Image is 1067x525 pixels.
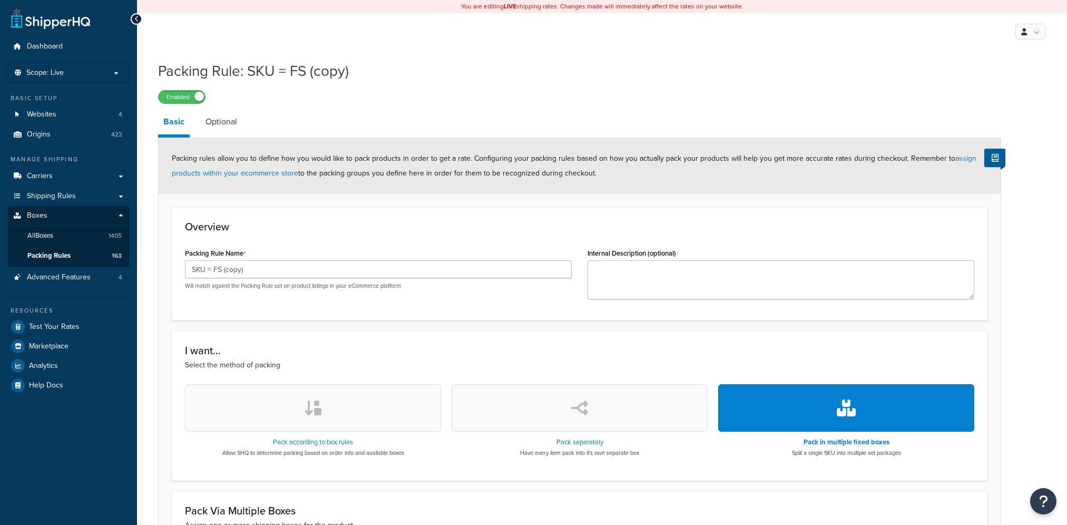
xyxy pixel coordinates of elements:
[8,226,129,246] a: AllBoxes1405
[8,246,129,266] a: Packing Rules163
[27,42,63,51] span: Dashboard
[8,105,129,124] li: Websites
[8,155,129,164] div: Manage Shipping
[185,345,974,356] h3: I want...
[8,94,129,103] div: Basic Setup
[29,323,80,332] span: Test Your Rates
[984,149,1005,167] button: Show Help Docs
[119,273,122,282] span: 4
[112,251,122,260] span: 163
[792,439,901,446] h3: Pack in multiple fixed boxes
[119,110,122,119] span: 4
[185,221,974,232] h3: Overview
[8,187,129,206] a: Shipping Rules
[8,306,129,315] div: Resources
[8,317,129,336] a: Test Your Rates
[8,206,129,266] li: Boxes
[8,37,129,56] a: Dashboard
[792,449,901,457] p: Split a single SKU into multiple set packages
[172,153,976,179] span: Packing rules allow you to define how you would like to pack products in order to get a rate. Con...
[1030,488,1056,514] button: Open Resource Center
[200,109,242,134] a: Optional
[222,439,404,446] h3: Pack according to box rules
[8,356,129,375] a: Analytics
[185,359,974,371] p: Select the method of packing
[27,130,51,139] span: Origins
[27,231,53,240] span: All Boxes
[27,192,76,201] span: Shipping Rules
[8,376,129,395] a: Help Docs
[8,125,129,144] a: Origins422
[520,439,639,446] h3: Pack separately
[27,172,53,181] span: Carriers
[588,249,676,257] label: Internal Description (optional)
[109,231,122,240] span: 1405
[8,268,129,287] li: Advanced Features
[27,110,56,119] span: Websites
[29,342,68,351] span: Marketplace
[520,449,639,457] p: Have every item pack into it's own separate box
[8,206,129,226] a: Boxes
[158,61,988,81] h1: Packing Rule: SKU = FS (copy)
[8,125,129,144] li: Origins
[8,105,129,124] a: Websites4
[8,167,129,186] a: Carriers
[26,69,64,77] span: Scope: Live
[27,273,91,282] span: Advanced Features
[8,246,129,266] li: Packing Rules
[504,2,516,11] b: LIVE
[27,211,47,220] span: Boxes
[185,249,246,258] label: Packing Rule Name
[27,251,71,260] span: Packing Rules
[29,362,58,371] span: Analytics
[159,91,205,103] label: Enabled
[8,337,129,356] a: Marketplace
[111,130,122,139] span: 422
[185,282,572,290] p: Will match against the Packing Rule set on product listings in your eCommerce platform
[185,505,974,517] h3: Pack Via Multiple Boxes
[29,381,63,390] span: Help Docs
[222,449,404,457] p: Allow SHQ to determine packing based on order info and available boxes
[8,268,129,287] a: Advanced Features4
[158,109,190,138] a: Basic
